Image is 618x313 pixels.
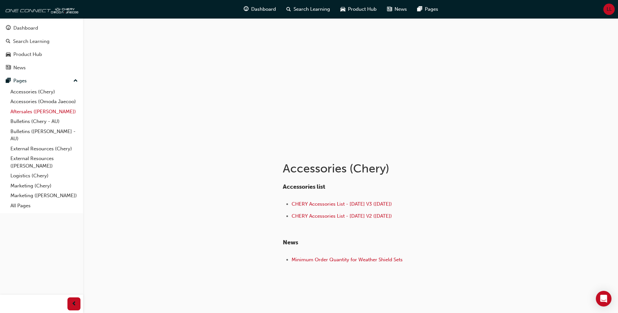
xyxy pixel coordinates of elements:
div: Search Learning [13,38,50,45]
button: LL [603,4,615,15]
span: LL [607,6,612,13]
span: Accessories list [283,183,325,190]
a: Bulletins (Chery - AU) [8,116,80,127]
a: All Pages [8,201,80,211]
button: DashboardSearch LearningProduct HubNews [3,21,80,75]
button: Pages [3,75,80,87]
a: Marketing ([PERSON_NAME]) [8,191,80,201]
span: News [395,6,407,13]
span: Search Learning [294,6,330,13]
a: Aftersales ([PERSON_NAME]) [8,107,80,117]
span: search-icon [6,39,10,45]
a: Bulletins ([PERSON_NAME] - AU) [8,127,80,144]
span: Pages [425,6,438,13]
span: guage-icon [244,5,249,13]
span: car-icon [340,5,345,13]
a: Minimum Order Quantity for Weather Shield Sets [292,257,403,263]
a: Accessories (Omoda Jaecoo) [8,97,80,107]
a: Dashboard [3,22,80,34]
span: prev-icon [72,300,77,308]
span: car-icon [6,52,11,58]
span: guage-icon [6,25,11,31]
a: External Resources ([PERSON_NAME]) [8,154,80,171]
a: Product Hub [3,48,80,61]
div: News [13,64,26,72]
span: news-icon [6,65,11,71]
a: news-iconNews [382,3,412,16]
div: Open Intercom Messenger [596,291,611,306]
div: Pages [13,77,27,85]
span: pages-icon [6,78,11,84]
a: News [3,62,80,74]
a: Search Learning [3,35,80,48]
a: guage-iconDashboard [238,3,281,16]
a: CHERY Accessories List - [DATE] V2 ([DATE]) [292,213,392,219]
a: CHERY Accessories List - [DATE] V3 ([DATE]) [292,201,392,207]
a: search-iconSearch Learning [281,3,335,16]
a: Marketing (Chery) [8,181,80,191]
span: up-icon [73,77,78,85]
a: car-iconProduct Hub [335,3,382,16]
div: Dashboard [13,24,38,32]
span: Product Hub [348,6,377,13]
a: Accessories (Chery) [8,87,80,97]
img: oneconnect [3,3,78,16]
span: pages-icon [417,5,422,13]
h1: Accessories (Chery) [283,161,496,176]
span: Dashboard [251,6,276,13]
a: Logistics (Chery) [8,171,80,181]
span: search-icon [286,5,291,13]
a: External Resources (Chery) [8,144,80,154]
span: News [283,239,298,246]
a: pages-iconPages [412,3,443,16]
div: Product Hub [13,51,42,58]
span: news-icon [387,5,392,13]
